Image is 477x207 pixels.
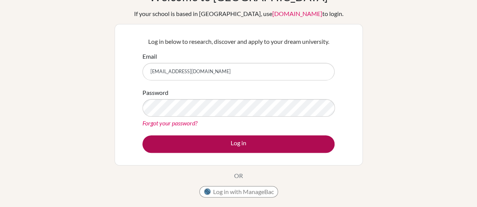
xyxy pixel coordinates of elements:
[199,186,278,197] button: Log in with ManageBac
[142,37,335,46] p: Log in below to research, discover and apply to your dream university.
[234,171,243,180] p: OR
[272,10,322,17] a: [DOMAIN_NAME]
[142,135,335,153] button: Log in
[142,119,197,127] a: Forgot your password?
[142,52,157,61] label: Email
[134,9,343,18] div: If your school is based in [GEOGRAPHIC_DATA], use to login.
[142,88,168,97] label: Password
